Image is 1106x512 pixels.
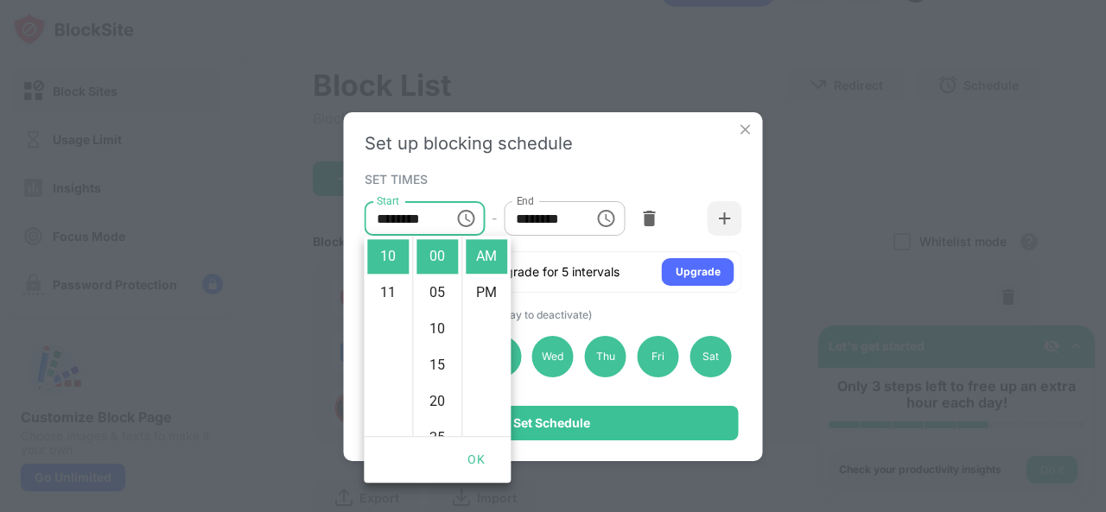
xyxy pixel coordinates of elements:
label: End [516,193,534,208]
div: Upgrade [676,263,721,281]
div: - [492,209,497,228]
div: Thu [585,336,626,377]
span: (Click a day to deactivate) [464,308,592,321]
div: Set Schedule [513,416,590,430]
div: Fri [638,336,679,377]
button: Choose time, selected time is 1:00 PM [588,201,623,236]
label: Start [377,193,399,208]
li: 15 minutes [416,348,458,382]
li: 11 hours [367,275,409,310]
button: Choose time, selected time is 10:00 AM [448,201,483,236]
li: 5 minutes [416,275,458,310]
li: 20 minutes [416,384,458,419]
div: Sat [690,336,731,377]
img: x-button.svg [737,121,754,138]
div: Wed [532,336,574,377]
ul: Select hours [364,236,412,436]
li: 25 minutes [416,420,458,455]
ul: Select meridiem [461,236,511,436]
button: OK [448,444,504,476]
div: SELECTED DAYS [365,307,738,321]
div: SET TIMES [365,172,738,186]
ul: Select minutes [412,236,461,436]
div: Set up blocking schedule [365,133,742,154]
li: 10 hours [367,239,409,274]
li: 0 minutes [416,239,458,274]
li: AM [466,239,507,274]
li: 9 hours [367,203,409,237]
li: PM [466,275,507,310]
li: 10 minutes [416,312,458,346]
